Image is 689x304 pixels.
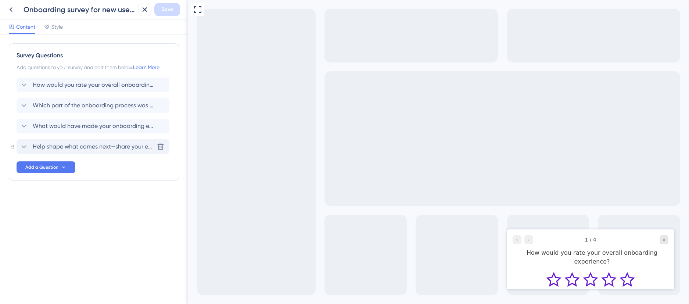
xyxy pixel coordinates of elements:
button: Add a Question [17,161,75,173]
span: Add a Question [25,164,58,170]
iframe: UserGuiding Survey [319,229,486,289]
span: Which part of the onboarding process was most helpful to you? [33,101,154,110]
div: Onboarding survey for new users [24,4,135,15]
a: Learn More [133,64,159,70]
span: Style [51,22,63,31]
span: Help shape what comes next—share your email or OSID to join our conversations on future solutions [33,142,154,151]
span: What would have made your onboarding experience better? [33,122,154,130]
button: Save [154,3,180,16]
span: Save [161,5,173,14]
span: How would you rate your overall onboarding experience? [33,81,154,89]
div: Add questions to your survey and edit them below. [17,63,172,72]
span: Content [16,22,35,31]
div: Survey Questions [17,51,172,60]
